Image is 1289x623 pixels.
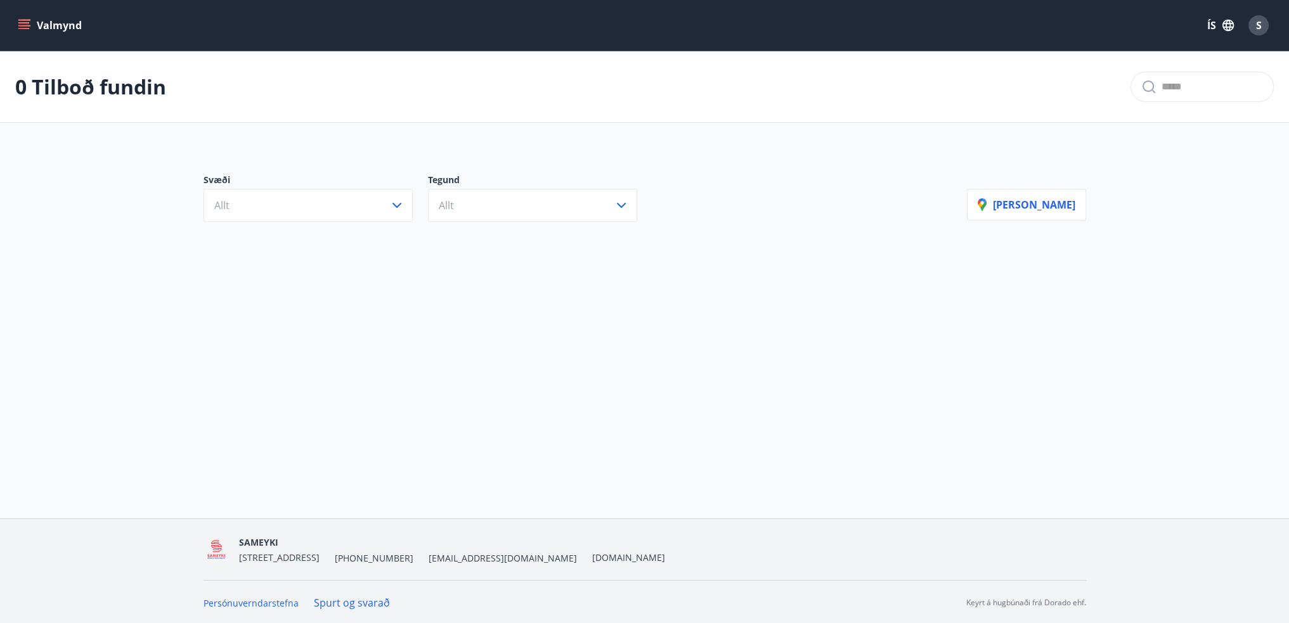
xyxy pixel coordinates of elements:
button: S [1243,10,1274,41]
a: Spurt og svarað [314,596,390,610]
button: menu [15,14,87,37]
button: Allt [204,189,413,222]
span: [EMAIL_ADDRESS][DOMAIN_NAME] [429,552,577,565]
p: Svæði [204,174,428,189]
span: SAMEYKI [239,536,278,548]
p: Keyrt á hugbúnaði frá Dorado ehf. [966,597,1086,608]
button: [PERSON_NAME] [967,189,1086,221]
p: 0 Tilboð fundin [15,73,166,101]
a: Persónuverndarstefna [204,597,299,609]
button: Allt [428,189,637,222]
p: Tegund [428,174,652,189]
span: [PHONE_NUMBER] [335,552,413,565]
p: [PERSON_NAME] [978,198,1075,212]
span: S [1256,18,1262,32]
span: [STREET_ADDRESS] [239,551,320,563]
a: [DOMAIN_NAME] [592,551,665,563]
img: 5QO2FORUuMeaEQbdwbcTl28EtwdGrpJ2a0ZOehIg.png [204,536,230,563]
span: Allt [214,198,230,212]
span: Allt [439,198,454,212]
button: ÍS [1200,14,1241,37]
